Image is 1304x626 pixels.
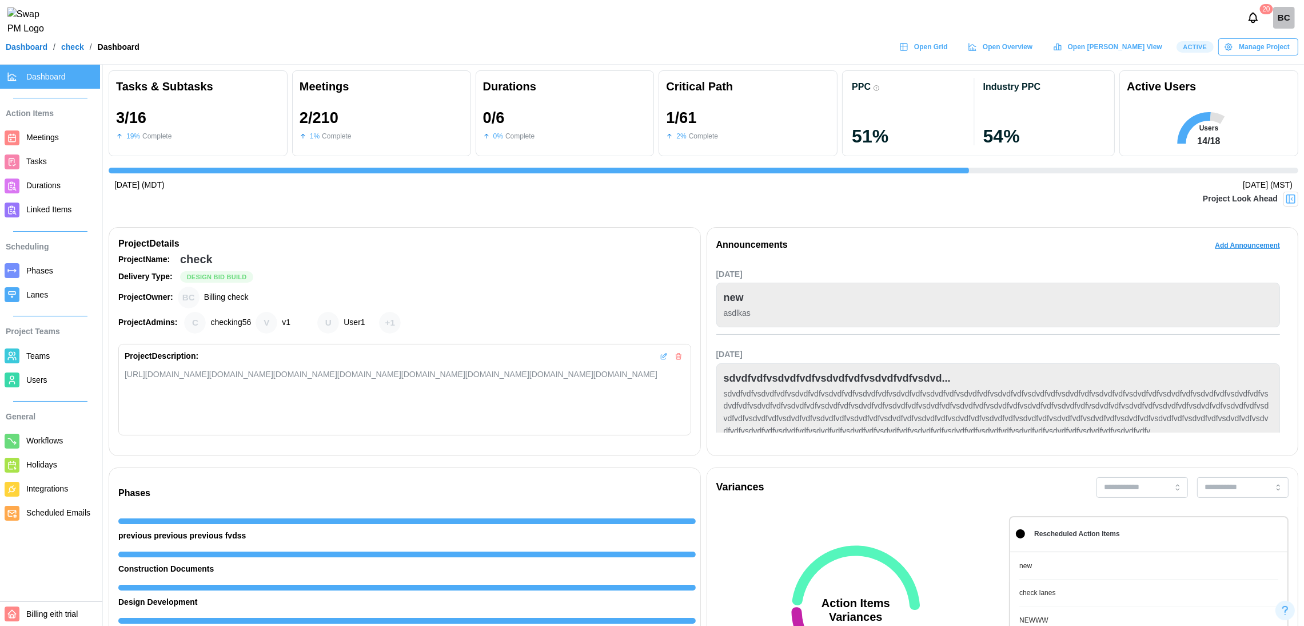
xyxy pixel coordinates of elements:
[61,43,84,51] a: check
[493,131,503,142] div: 0 %
[310,131,320,142] div: 1 %
[26,436,63,445] span: Workflows
[1259,4,1273,14] div: 20
[6,43,47,51] a: Dashboard
[1127,78,1196,96] div: Active Users
[125,369,685,381] div: [URL][DOMAIN_NAME][DOMAIN_NAME][DOMAIN_NAME][DOMAIN_NAME][DOMAIN_NAME][DOMAIN_NAME][DOMAIN_NAME][...
[282,316,290,329] div: v1
[1019,588,1278,599] a: check lanes
[666,78,830,96] div: Critical Path
[26,460,57,469] span: Holidays
[300,109,338,126] div: 2 / 210
[118,563,696,576] div: Construction Documents
[1019,615,1048,626] div: NEWWW
[118,271,176,283] div: Delivery Type:
[26,508,90,517] span: Scheduled Emails
[118,596,696,609] div: Design Development
[26,609,78,619] span: Billing eith trial
[118,292,173,302] strong: Project Owner:
[483,109,505,126] div: 0 / 6
[716,348,1281,361] div: [DATE]
[724,388,1273,438] div: sdvdfvdfvsdvdfvdfvsdvdfvdfvsdvdfvdfvsdvdfvdfvsdvdfvdfvsdvdfvdfvsdvdfvdfvsdvdfvdfvsdvdfvdfvsdvdfvd...
[1019,588,1055,599] div: check lanes
[26,484,68,493] span: Integrations
[983,39,1032,55] span: Open Overview
[505,131,535,142] div: Complete
[26,266,53,275] span: Phases
[300,78,464,96] div: Meetings
[118,253,176,266] div: Project Name:
[1019,615,1278,626] a: NEWWW
[26,351,50,360] span: Teams
[852,81,871,92] div: PPC
[118,486,696,501] div: Phases
[724,307,1273,320] div: asdlkas
[210,316,251,329] div: checking56
[317,312,339,334] div: User1
[689,131,718,142] div: Complete
[1206,237,1289,254] button: Add Announcement
[676,131,686,142] div: 2 %
[26,181,61,190] span: Durations
[1243,179,1293,192] div: [DATE] (MST)
[983,81,1040,92] div: Industry PPC
[716,238,788,252] div: Announcements
[666,109,696,126] div: 1 / 61
[1019,561,1032,572] div: new
[1019,561,1278,572] a: new
[53,43,55,51] div: /
[114,179,165,192] div: [DATE] (MDT)
[852,127,974,145] div: 51 %
[26,133,59,142] span: Meetings
[344,316,365,329] div: User1
[379,312,401,334] div: + 1
[178,287,200,308] div: Billing check
[142,131,172,142] div: Complete
[716,268,1281,281] div: [DATE]
[914,39,948,55] span: Open Grid
[118,530,696,542] div: previous previous previous fvdss
[1239,39,1290,55] span: Manage Project
[118,318,177,327] strong: Project Admins:
[26,375,47,385] span: Users
[98,43,139,51] div: Dashboard
[1218,38,1298,56] button: Manage Project
[1034,529,1120,540] div: Rescheduled Action Items
[1215,237,1280,253] span: Add Announcement
[204,291,249,304] div: Billing check
[1203,193,1278,205] div: Project Look Ahead
[126,131,140,142] div: 19 %
[724,371,951,387] div: sdvdfvdfvsdvdfvdfvsdvdfvdfvsdvdfvdfvsdvd...
[187,272,247,282] span: Design Bid Build
[1273,7,1295,29] a: Billing check
[116,109,146,126] div: 3 / 16
[256,312,277,334] div: v1
[26,157,47,166] span: Tasks
[1273,7,1295,29] div: BC
[180,251,213,268] div: check
[724,290,744,306] div: new
[483,78,647,96] div: Durations
[118,237,691,251] div: Project Details
[116,78,280,96] div: Tasks & Subtasks
[184,312,206,334] div: checking56
[1285,193,1297,205] img: Project Look Ahead Button
[1068,39,1162,55] span: Open [PERSON_NAME] View
[1243,8,1263,27] button: Notifications
[1047,38,1170,56] a: Open [PERSON_NAME] View
[125,350,198,363] div: Project Description:
[90,43,92,51] div: /
[1183,42,1207,52] span: Active
[716,480,764,496] div: Variances
[26,72,66,81] span: Dashboard
[26,290,48,299] span: Lanes
[322,131,351,142] div: Complete
[962,38,1042,56] a: Open Overview
[26,205,71,214] span: Linked Items
[7,7,54,36] img: Swap PM Logo
[983,127,1105,145] div: 54 %
[894,38,956,56] a: Open Grid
